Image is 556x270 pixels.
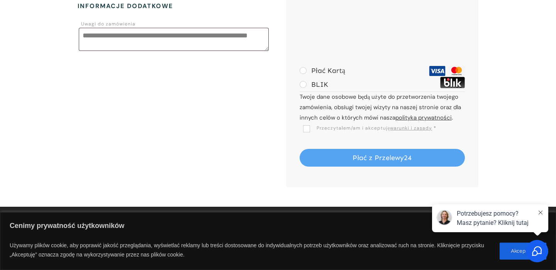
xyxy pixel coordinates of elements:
img: BLIK [440,77,465,88]
span: Przeczytałem/am i akceptuję [303,125,432,131]
img: Visa [429,66,446,76]
label: Płać Kartą [300,66,345,75]
a: polityka prywatności [395,114,452,121]
p: Używamy plików cookie, aby poprawić jakość przeglądania, wyświetlać reklamy lub treści dostosowan... [10,239,494,263]
h3: Informacje dodatkowe [78,2,270,11]
button: Płać z Przelewy24 [300,149,465,167]
p: Twoje dane osobowe będą użyte do przetworzenia twojego zamówienia, obsługi twojej wizyty na nasze... [300,92,465,123]
p: Cenimy prywatność użytkowników [10,219,546,234]
img: Mastercard [448,66,465,76]
a: warunki i zasady [390,125,432,131]
abbr: wymagane [434,125,436,131]
label: Uwagi do zamówienia [81,20,269,29]
label: BLIK [300,80,328,89]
